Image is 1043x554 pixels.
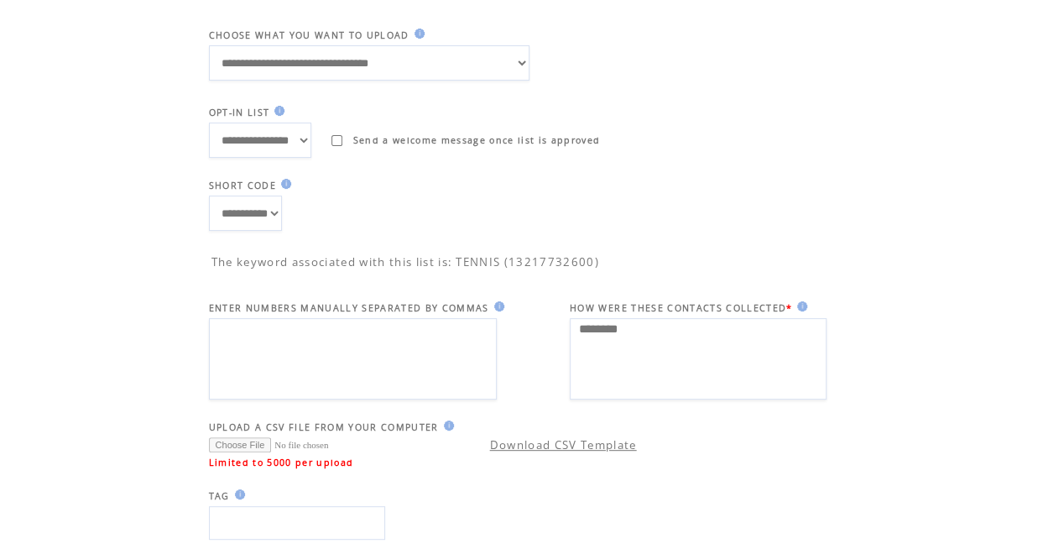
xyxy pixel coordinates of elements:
[209,107,270,118] span: OPT-IN LIST
[209,302,489,314] span: ENTER NUMBERS MANUALLY SEPARATED BY COMMAS
[230,489,245,499] img: help.gif
[439,421,454,431] img: help.gif
[276,179,291,189] img: help.gif
[209,29,409,41] span: CHOOSE WHAT YOU WANT TO UPLOAD
[209,490,230,502] span: TAG
[211,254,453,269] span: The keyword associated with this list is:
[209,457,354,468] span: Limited to 5000 per upload
[269,106,284,116] img: help.gif
[456,254,599,269] span: TENNIS (13217732600)
[792,301,807,311] img: help.gif
[409,29,425,39] img: help.gif
[490,437,637,452] a: Download CSV Template
[489,301,504,311] img: help.gif
[209,421,439,433] span: UPLOAD A CSV FILE FROM YOUR COMPUTER
[209,180,276,191] span: SHORT CODE
[570,302,786,314] span: HOW WERE THESE CONTACTS COLLECTED
[353,134,601,146] span: Send a welcome message once list is approved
